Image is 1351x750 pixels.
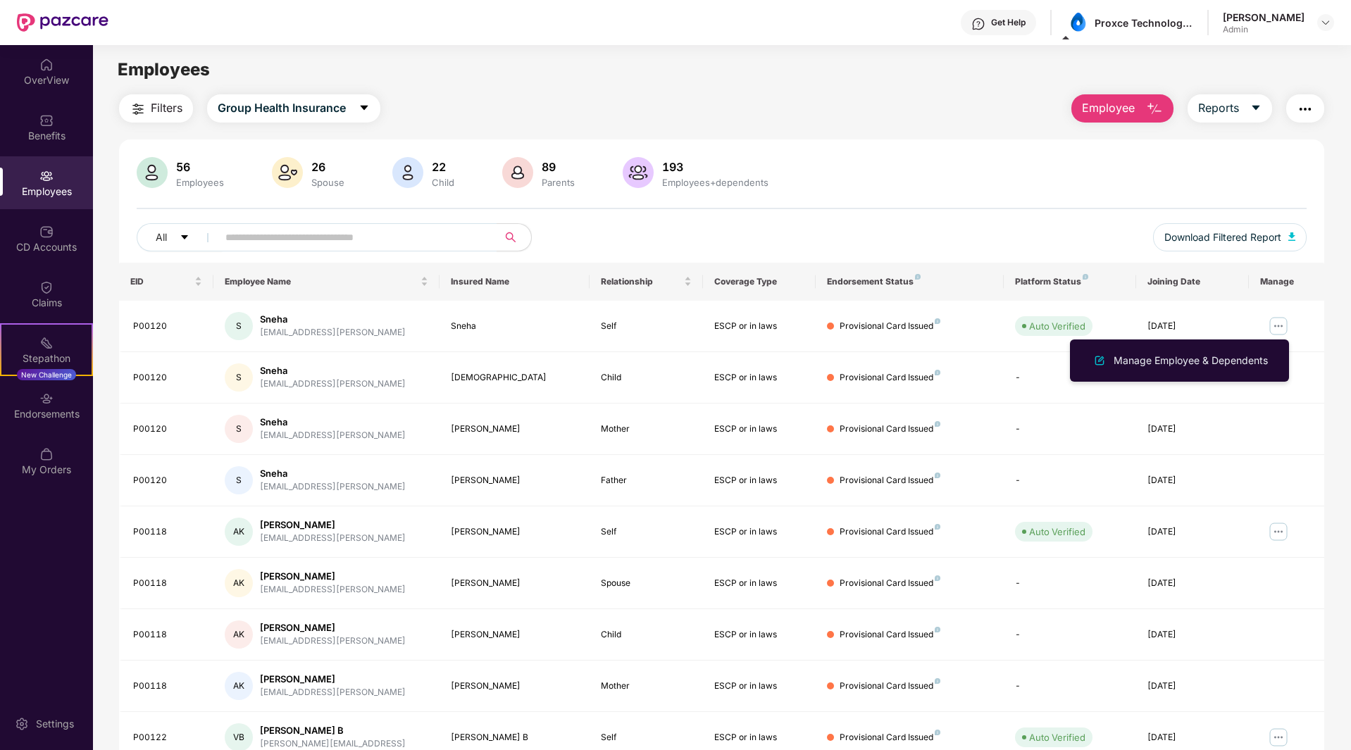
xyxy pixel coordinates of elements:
div: Auto Verified [1029,730,1085,744]
div: [PERSON_NAME] B [260,724,406,737]
img: asset%201.png [1068,13,1088,33]
div: [DATE] [1147,474,1238,487]
div: AK [225,620,253,649]
th: Joining Date [1136,263,1249,301]
div: P00118 [133,628,202,642]
button: Group Health Insurancecaret-down [207,94,380,123]
div: Employees+dependents [659,177,771,188]
div: [EMAIL_ADDRESS][PERSON_NAME] [260,635,406,648]
img: svg+xml;base64,PHN2ZyB4bWxucz0iaHR0cDovL3d3dy53My5vcmcvMjAwMC9zdmciIHdpZHRoPSI4IiBoZWlnaHQ9IjgiIH... [935,370,940,375]
span: Employee Name [225,276,418,287]
img: manageButton [1267,315,1290,337]
div: [DATE] [1147,731,1238,744]
div: Sneha [260,313,406,326]
button: search [497,223,532,251]
img: svg+xml;base64,PHN2ZyB4bWxucz0iaHR0cDovL3d3dy53My5vcmcvMjAwMC9zdmciIHhtbG5zOnhsaW5rPSJodHRwOi8vd3... [623,157,654,188]
div: Sneha [260,415,406,429]
div: Self [601,731,691,744]
img: svg+xml;base64,PHN2ZyB4bWxucz0iaHR0cDovL3d3dy53My5vcmcvMjAwMC9zdmciIHdpZHRoPSIyNCIgaGVpZ2h0PSIyNC... [130,101,147,118]
span: Group Health Insurance [218,99,346,117]
div: Sneha [260,467,406,480]
div: Provisional Card Issued [840,474,940,487]
img: svg+xml;base64,PHN2ZyB4bWxucz0iaHR0cDovL3d3dy53My5vcmcvMjAwMC9zdmciIHdpZHRoPSI4IiBoZWlnaHQ9IjgiIH... [935,678,940,684]
div: [DATE] [1147,680,1238,693]
div: [EMAIL_ADDRESS][PERSON_NAME] [260,326,406,339]
img: svg+xml;base64,PHN2ZyBpZD0iQ2xhaW0iIHhtbG5zPSJodHRwOi8vd3d3LnczLm9yZy8yMDAwL3N2ZyIgd2lkdGg9IjIwIi... [39,280,54,294]
span: EID [130,276,192,287]
div: 56 [173,160,227,174]
img: svg+xml;base64,PHN2ZyB4bWxucz0iaHR0cDovL3d3dy53My5vcmcvMjAwMC9zdmciIHdpZHRoPSI4IiBoZWlnaHQ9IjgiIH... [915,274,921,280]
img: svg+xml;base64,PHN2ZyB4bWxucz0iaHR0cDovL3d3dy53My5vcmcvMjAwMC9zdmciIHdpZHRoPSIyMSIgaGVpZ2h0PSIyMC... [39,336,54,350]
span: Employees [118,59,210,80]
div: Provisional Card Issued [840,320,940,333]
img: svg+xml;base64,PHN2ZyB4bWxucz0iaHR0cDovL3d3dy53My5vcmcvMjAwMC9zdmciIHdpZHRoPSI4IiBoZWlnaHQ9IjgiIH... [935,421,940,427]
div: Provisional Card Issued [840,423,940,436]
div: Sneha [260,364,406,377]
span: search [497,232,524,243]
div: P00118 [133,680,202,693]
div: ESCP or in laws [714,423,804,436]
div: Endorsement Status [827,276,992,287]
td: - [1004,661,1135,712]
div: S [225,415,253,443]
img: svg+xml;base64,PHN2ZyB4bWxucz0iaHR0cDovL3d3dy53My5vcmcvMjAwMC9zdmciIHhtbG5zOnhsaW5rPSJodHRwOi8vd3... [502,157,533,188]
td: - [1004,455,1135,506]
div: AK [225,518,253,546]
div: [PERSON_NAME] [260,570,406,583]
div: [PERSON_NAME] [451,423,579,436]
div: ESCP or in laws [714,371,804,385]
div: Provisional Card Issued [840,577,940,590]
div: [PERSON_NAME] [451,628,579,642]
td: - [1004,404,1135,455]
img: svg+xml;base64,PHN2ZyBpZD0iRW5kb3JzZW1lbnRzIiB4bWxucz0iaHR0cDovL3d3dy53My5vcmcvMjAwMC9zdmciIHdpZH... [39,392,54,406]
span: caret-down [180,232,189,244]
span: Download Filtered Report [1164,230,1281,245]
div: [PERSON_NAME] [451,474,579,487]
div: [PERSON_NAME] [260,673,406,686]
div: Self [601,320,691,333]
div: [DATE] [1147,320,1238,333]
span: Relationship [601,276,680,287]
img: svg+xml;base64,PHN2ZyBpZD0iQ0RfQWNjb3VudHMiIGRhdGEtbmFtZT0iQ0QgQWNjb3VudHMiIHhtbG5zPSJodHRwOi8vd3... [39,225,54,239]
span: Employee [1082,99,1135,117]
div: New Challenge [17,369,76,380]
div: [EMAIL_ADDRESS][PERSON_NAME] [260,686,406,699]
div: ESCP or in laws [714,525,804,539]
th: Employee Name [213,263,440,301]
img: svg+xml;base64,PHN2ZyB4bWxucz0iaHR0cDovL3d3dy53My5vcmcvMjAwMC9zdmciIHdpZHRoPSI4IiBoZWlnaHQ9IjgiIH... [935,575,940,581]
img: svg+xml;base64,PHN2ZyB4bWxucz0iaHR0cDovL3d3dy53My5vcmcvMjAwMC9zdmciIHdpZHRoPSI4IiBoZWlnaHQ9IjgiIH... [935,318,940,324]
img: manageButton [1267,520,1290,543]
div: Auto Verified [1029,319,1085,333]
div: S [225,363,253,392]
div: Spouse [601,577,691,590]
div: P00118 [133,577,202,590]
div: ESCP or in laws [714,577,804,590]
img: svg+xml;base64,PHN2ZyB4bWxucz0iaHR0cDovL3d3dy53My5vcmcvMjAwMC9zdmciIHdpZHRoPSIyNCIgaGVpZ2h0PSIyNC... [1297,101,1314,118]
div: [EMAIL_ADDRESS][PERSON_NAME] [260,429,406,442]
div: Get Help [991,17,1026,28]
img: svg+xml;base64,PHN2ZyBpZD0iSGVscC0zMngzMiIgeG1sbnM9Imh0dHA6Ly93d3cudzMub3JnLzIwMDAvc3ZnIiB3aWR0aD... [971,17,985,31]
div: Manage Employee & Dependents [1111,353,1271,368]
div: [PERSON_NAME] [1223,11,1305,24]
div: Child [601,371,691,385]
div: S [225,466,253,494]
div: Sneha [451,320,579,333]
div: P00122 [133,731,202,744]
div: P00120 [133,474,202,487]
div: ESCP or in laws [714,474,804,487]
img: svg+xml;base64,PHN2ZyB4bWxucz0iaHR0cDovL3d3dy53My5vcmcvMjAwMC9zdmciIHdpZHRoPSI4IiBoZWlnaHQ9IjgiIH... [935,473,940,478]
div: AK [225,672,253,700]
div: [EMAIL_ADDRESS][PERSON_NAME] [260,377,406,391]
div: Child [601,628,691,642]
div: [EMAIL_ADDRESS][PERSON_NAME] [260,480,406,494]
div: 193 [659,160,771,174]
div: [PERSON_NAME] [260,518,406,532]
div: [DATE] [1147,525,1238,539]
div: Proxce Technologies [1095,16,1193,30]
div: Admin [1223,24,1305,35]
img: svg+xml;base64,PHN2ZyB4bWxucz0iaHR0cDovL3d3dy53My5vcmcvMjAwMC9zdmciIHhtbG5zOnhsaW5rPSJodHRwOi8vd3... [1288,232,1295,241]
div: ESCP or in laws [714,731,804,744]
div: [PERSON_NAME] [260,621,406,635]
div: [PERSON_NAME] [451,525,579,539]
img: svg+xml;base64,PHN2ZyB4bWxucz0iaHR0cDovL3d3dy53My5vcmcvMjAwMC9zdmciIHhtbG5zOnhsaW5rPSJodHRwOi8vd3... [137,157,168,188]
